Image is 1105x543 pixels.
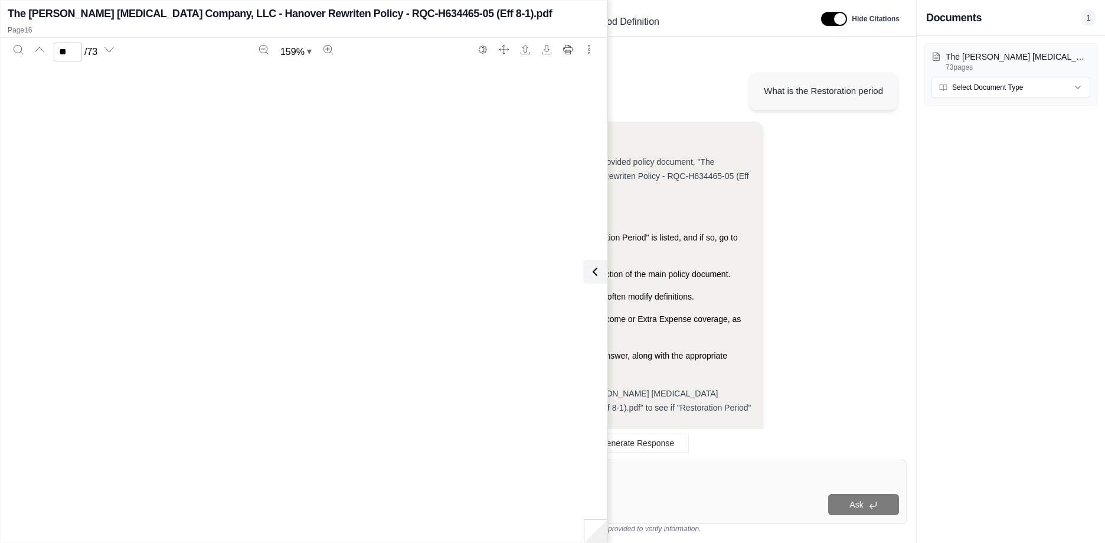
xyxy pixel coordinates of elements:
span: Ask [849,500,863,509]
button: More actions [580,40,599,59]
button: Switch to the dark theme [473,40,492,59]
button: Ask [828,494,899,515]
p: 73 pages [946,63,1090,72]
span: Okay, let's start by checking the Table of Contents in "The [PERSON_NAME] [MEDICAL_DATA] Company,... [368,389,751,427]
button: Download [537,40,556,59]
button: Next page [100,40,119,59]
button: Open file [516,40,535,59]
button: Zoom document [276,43,316,61]
button: The [PERSON_NAME] [MEDICAL_DATA] Company, LLC - Hanover Rewriten Policy - RQC-H634465-05 (Eff 8-1... [931,51,1090,72]
button: Full screen [495,40,514,59]
input: Enter a page number [54,43,82,61]
button: Zoom out [254,40,273,59]
h3: Documents [926,9,982,26]
h2: The [PERSON_NAME] [MEDICAL_DATA] Company, LLC - Hanover Rewriten Policy - RQC-H634465-05 (Eff 8-1... [8,5,552,22]
button: Zoom in [319,40,338,59]
span: Regenerate Response [591,438,674,448]
span: Okay, I need to find the definition of "Restoration Period" in the provided policy document, "The... [368,157,749,195]
button: Previous page [30,40,49,59]
button: Regenerate Response [567,434,689,453]
span: 159 % [280,45,305,59]
span: 1 [1081,9,1096,26]
button: Search [9,40,28,59]
div: *Use references provided to verify information. [349,524,907,534]
div: What is the Restoration period [764,84,883,98]
span: / 73 [84,45,97,59]
span: I will start by looking at the table of contents to see if "Restoration Period" is listed, and if... [381,233,738,256]
p: Page 16 [8,25,600,35]
button: Print [558,40,577,59]
span: Hide Citations [852,14,900,24]
p: The Goodwin Ammonia Company, LLC - Hanover Rewriten Policy - RQC-H634465-05 (Eff 8-1).pdf [946,51,1090,63]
